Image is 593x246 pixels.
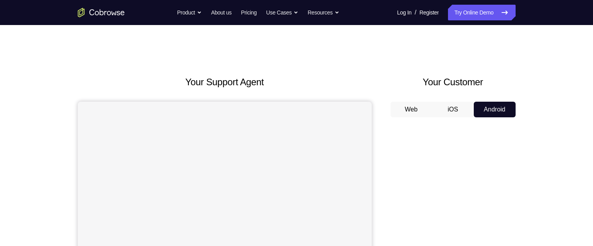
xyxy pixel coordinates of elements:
[397,5,412,20] a: Log In
[266,5,298,20] button: Use Cases
[432,102,474,117] button: iOS
[211,5,231,20] a: About us
[391,102,432,117] button: Web
[448,5,515,20] a: Try Online Demo
[419,5,439,20] a: Register
[177,5,202,20] button: Product
[391,75,516,89] h2: Your Customer
[415,8,416,17] span: /
[241,5,256,20] a: Pricing
[308,5,339,20] button: Resources
[78,8,125,17] a: Go to the home page
[78,75,372,89] h2: Your Support Agent
[474,102,516,117] button: Android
